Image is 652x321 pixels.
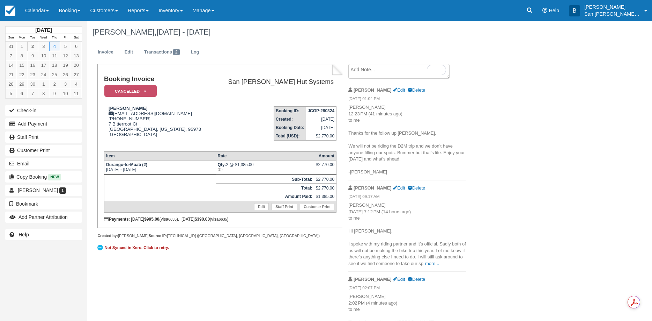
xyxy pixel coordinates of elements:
a: Delete [408,277,425,282]
a: 15 [16,60,27,70]
a: 3 [60,79,71,89]
em: [DATE] 09:17 AM [348,194,466,201]
th: Tue [27,34,38,42]
img: checkfront-main-nav-mini-logo.png [5,6,15,16]
th: Total (USD): [274,132,306,141]
a: 1 [38,79,49,89]
th: Amount [314,151,336,160]
a: 26 [60,70,71,79]
a: 4 [49,42,60,51]
a: 2 [49,79,60,89]
em: Cancelled [104,85,157,97]
a: 14 [6,60,16,70]
div: B [569,5,580,16]
a: 2 [27,42,38,51]
td: [DATE] [306,123,336,132]
span: [PERSON_NAME] [18,187,58,193]
a: Edit [119,45,138,59]
a: Not Synced in Xero. Click to retry. [97,244,171,251]
th: Booking Date: [274,123,306,132]
button: Check-in [5,105,82,116]
a: Edit [393,87,405,93]
td: [DATE] [306,115,336,123]
em: (()) [217,167,312,171]
a: 25 [49,70,60,79]
th: Total: [216,184,314,192]
a: 9 [49,89,60,98]
a: 5 [6,89,16,98]
a: 31 [6,42,16,51]
button: Bookmark [5,198,82,209]
span: 1 [59,187,66,194]
a: 11 [71,89,82,98]
a: 5 [60,42,71,51]
strong: [PERSON_NAME] [354,87,392,93]
a: 22 [16,70,27,79]
em: [DATE] 01:04 PM [348,96,466,104]
small: 6635 [218,217,227,221]
strong: [PERSON_NAME] [354,277,392,282]
a: Customer Print [5,145,82,156]
a: 19 [60,60,71,70]
th: Thu [49,34,60,42]
td: $2,770.00 [314,175,336,184]
th: Fri [60,34,71,42]
a: [PERSON_NAME] 1 [5,185,82,196]
div: [EMAIL_ADDRESS][DOMAIN_NAME] [PHONE_NUMBER] 7 Bitterroot Ct [GEOGRAPHIC_DATA], [US_STATE], 95973 ... [104,106,212,146]
th: Mon [16,34,27,42]
a: 17 [38,60,49,70]
a: 11 [49,51,60,60]
a: 4 [71,79,82,89]
strong: [PERSON_NAME] [109,106,148,111]
th: Wed [38,34,49,42]
a: 1 [16,42,27,51]
td: $1,385.00 [314,192,336,201]
a: Help [5,229,82,240]
em: [DATE] 02:07 PM [348,285,466,293]
th: Sat [71,34,82,42]
a: 24 [38,70,49,79]
h2: San [PERSON_NAME] Hut Systems [215,78,334,86]
a: 28 [6,79,16,89]
th: Amount Paid: [216,192,314,201]
td: 2 @ $1,385.00 [216,160,314,174]
p: [PERSON_NAME] 12:23 PM (41 minutes ago) to me Thanks for the follow up [PERSON_NAME]. We will not... [348,104,466,176]
th: Item [104,151,216,160]
p: [PERSON_NAME] [584,3,640,10]
a: Edit [393,277,405,282]
a: Invoice [92,45,119,59]
strong: $995.00 [144,217,159,222]
a: 10 [60,89,71,98]
a: 8 [16,51,27,60]
button: Add Partner Attribution [5,212,82,223]
td: $2,770.00 [306,132,336,141]
h1: Booking Invoice [104,76,212,83]
a: 16 [27,60,38,70]
textarea: To enrich screen reader interactions, please activate Accessibility in Grammarly extension settings [348,64,450,79]
a: Transactions2 [139,45,185,59]
button: Email [5,158,82,169]
strong: [DATE] [35,27,52,33]
a: Customer Print [300,203,334,210]
a: 10 [38,51,49,60]
td: $2,770.00 [314,184,336,192]
button: Add Payment [5,118,82,129]
a: 13 [71,51,82,60]
a: Delete [408,87,425,93]
small: 6635 [168,217,177,221]
a: 9 [27,51,38,60]
a: Staff Print [272,203,297,210]
th: Booking ID: [274,107,306,115]
a: 7 [27,89,38,98]
a: 7 [6,51,16,60]
span: New [48,174,61,180]
th: Rate [216,151,314,160]
strong: Payments [104,217,129,222]
a: 18 [49,60,60,70]
span: [DATE] - [DATE] [156,28,210,36]
th: Created: [274,115,306,123]
strong: Source IP: [149,234,167,238]
strong: [PERSON_NAME] [354,185,392,191]
a: Log [186,45,205,59]
button: Copy Booking New [5,171,82,183]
